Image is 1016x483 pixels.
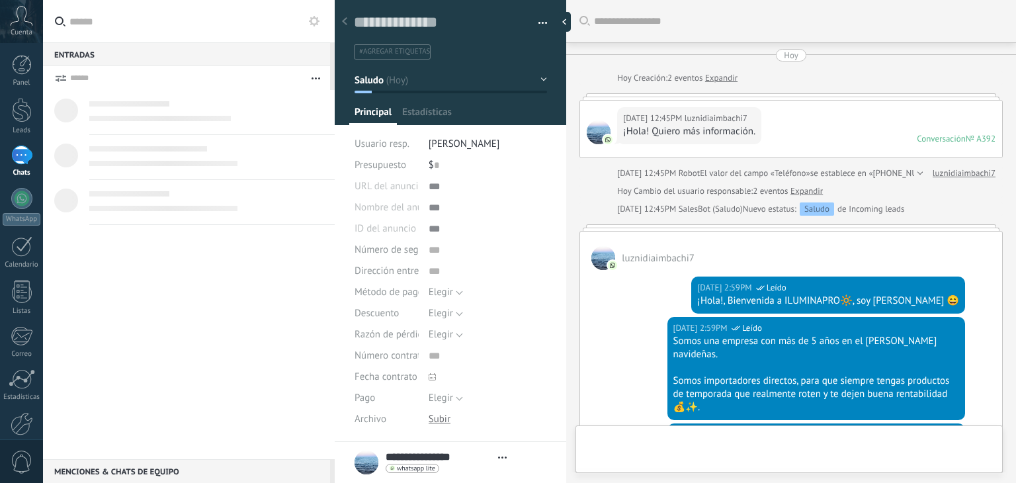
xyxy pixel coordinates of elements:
[355,261,419,282] div: Dirección entrega
[3,261,41,269] div: Calendario
[355,266,429,276] span: Dirección entrega
[355,138,409,150] span: Usuario resp.
[355,181,466,191] span: URL del anuncio de TikTok
[700,167,810,180] span: El valor del campo «Teléfono»
[355,159,406,171] span: Presupuesto
[697,294,959,308] div: ¡Hola!, Bienvenida a ILUMINAPRO🔆, soy [PERSON_NAME] 😄
[429,328,453,341] span: Elegir
[355,329,428,339] span: Razón de pérdida
[355,367,419,388] div: Fecha contrato
[673,374,959,414] div: Somos importadores directos, para que siempre tengas productos de temporada que realmente roten y...
[3,213,40,226] div: WhatsApp
[617,185,634,198] div: Hoy
[429,138,500,150] span: [PERSON_NAME]
[3,393,41,402] div: Estadísticas
[355,287,423,297] span: Método de pago
[800,202,834,216] div: Saludo
[355,240,419,261] div: Número de seguimiento
[753,185,788,198] span: 2 eventos
[3,307,41,316] div: Listas
[355,324,419,345] div: Razón de pérdida
[767,281,786,294] span: Leído
[429,324,463,345] button: Elegir
[603,135,613,144] img: com.amocrm.amocrmwa.svg
[705,71,738,85] a: Expandir
[355,245,456,255] span: Número de seguimiento
[355,351,426,361] span: Número contrato
[790,185,823,198] a: Expandir
[623,125,755,138] div: ¡Hola! Quiero más información.
[622,252,695,265] span: luznidiaimbachi7
[617,202,678,216] div: [DATE] 12:45PM
[11,28,32,37] span: Cuenta
[355,409,419,430] div: Archivo
[743,202,796,216] span: Nuevo estatus:
[617,71,738,85] div: Creación:
[355,372,417,382] span: Fecha contrato
[685,112,747,125] span: luznidiaimbachi7
[587,120,611,144] span: luznidiaimbachi7
[359,47,430,56] span: #agregar etiquetas
[355,202,483,212] span: Nombre del anuncio de TikTok
[355,388,419,409] div: Pago
[355,197,419,218] div: Nombre del anuncio de TikTok
[355,345,419,367] div: Número contrato
[617,167,678,180] div: [DATE] 12:45PM
[810,167,946,180] span: se establece en «[PHONE_NUMBER]»
[429,392,453,404] span: Elegir
[429,155,547,176] div: $
[3,169,41,177] div: Chats
[673,322,730,335] div: [DATE] 2:59PM
[933,167,995,180] a: luznidiaimbachi7
[355,218,419,240] div: ID del anuncio de TikTok
[679,203,743,214] span: SalesBot (Saludo)
[743,202,905,216] div: de Incoming leads
[3,350,41,359] div: Correo
[402,106,452,125] span: Estadísticas
[679,167,700,179] span: Robot
[429,303,463,324] button: Elegir
[608,261,617,270] img: com.amocrm.amocrmwa.svg
[623,112,684,125] div: [DATE] 12:45PM
[966,133,995,144] div: № A392
[355,224,458,234] span: ID del anuncio de TikTok
[355,106,392,125] span: Principal
[591,246,615,270] span: luznidiaimbachi7
[3,79,41,87] div: Panel
[355,134,419,155] div: Usuario resp.
[355,414,386,424] span: Archivo
[917,133,966,144] div: Conversación
[355,303,419,324] div: Descuento
[558,12,571,32] div: Ocultar
[43,459,330,483] div: Menciones & Chats de equipo
[355,393,375,403] span: Pago
[3,126,41,135] div: Leads
[742,322,762,335] span: Leído
[617,185,823,198] div: Cambio del usuario responsable:
[617,71,634,85] div: Hoy
[429,307,453,320] span: Elegir
[429,286,453,298] span: Elegir
[429,388,463,409] button: Elegir
[355,176,419,197] div: URL del anuncio de TikTok
[429,282,463,303] button: Elegir
[397,465,435,472] span: whatsapp lite
[697,281,753,294] div: [DATE] 2:59PM
[784,49,798,62] div: Hoy
[355,308,399,318] span: Descuento
[673,335,959,361] div: Somos una empresa con más de 5 años en el [PERSON_NAME] navideñas.
[43,42,330,66] div: Entradas
[355,155,419,176] div: Presupuesto
[667,71,702,85] span: 2 eventos
[355,282,419,303] div: Método de pago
